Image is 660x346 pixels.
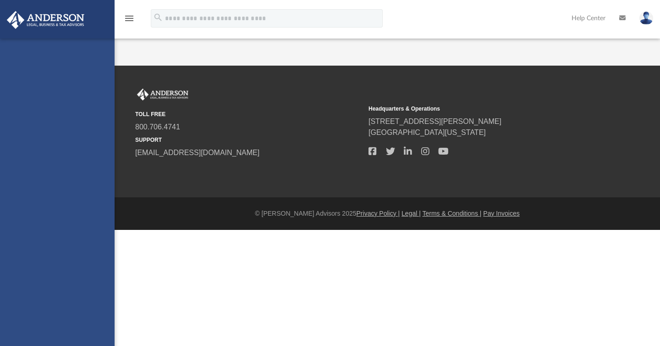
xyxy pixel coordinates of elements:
a: menu [124,17,135,24]
small: SUPPORT [135,136,362,144]
img: Anderson Advisors Platinum Portal [135,89,190,100]
small: Headquarters & Operations [368,105,595,113]
i: menu [124,13,135,24]
a: [GEOGRAPHIC_DATA][US_STATE] [368,128,486,136]
a: 800.706.4741 [135,123,180,131]
a: [STREET_ADDRESS][PERSON_NAME] [368,117,501,125]
a: Pay Invoices [483,210,519,217]
small: TOLL FREE [135,110,362,118]
a: Legal | [401,210,421,217]
div: © [PERSON_NAME] Advisors 2025 [115,209,660,218]
a: Terms & Conditions | [423,210,482,217]
a: [EMAIL_ADDRESS][DOMAIN_NAME] [135,149,259,156]
img: Anderson Advisors Platinum Portal [4,11,87,29]
i: search [153,12,163,22]
a: Privacy Policy | [357,210,400,217]
img: User Pic [639,11,653,25]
